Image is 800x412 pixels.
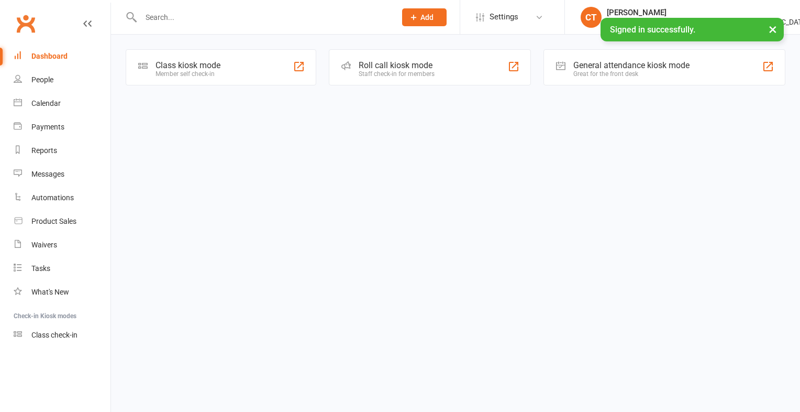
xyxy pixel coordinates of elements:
a: Clubworx [13,10,39,37]
div: Calendar [31,99,61,107]
a: Dashboard [14,45,110,68]
a: People [14,68,110,92]
a: What's New [14,280,110,304]
div: Roll call kiosk mode [359,60,435,70]
button: Add [402,8,447,26]
span: Add [420,13,434,21]
div: Class check-in [31,331,77,339]
div: Tasks [31,264,50,273]
input: Search... [138,10,388,25]
a: Product Sales [14,210,110,233]
a: Waivers [14,233,110,257]
a: Payments [14,115,110,139]
div: Staff check-in for members [359,70,435,78]
div: Dashboard [31,52,68,60]
button: × [763,18,782,40]
div: Class kiosk mode [155,60,220,70]
a: Calendar [14,92,110,115]
a: Class kiosk mode [14,323,110,347]
span: Settings [490,5,518,29]
a: Messages [14,162,110,186]
div: Product Sales [31,217,76,225]
div: Reports [31,146,57,155]
div: Member self check-in [155,70,220,78]
div: Payments [31,123,64,131]
a: Reports [14,139,110,162]
a: Tasks [14,257,110,280]
div: CT [581,7,602,28]
div: Automations [31,193,74,202]
span: Signed in successfully. [610,25,695,35]
div: Waivers [31,241,57,249]
div: People [31,75,53,84]
a: Automations [14,186,110,210]
div: What's New [31,288,69,296]
div: Great for the front desk [573,70,690,78]
div: Messages [31,170,64,178]
div: General attendance kiosk mode [573,60,690,70]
